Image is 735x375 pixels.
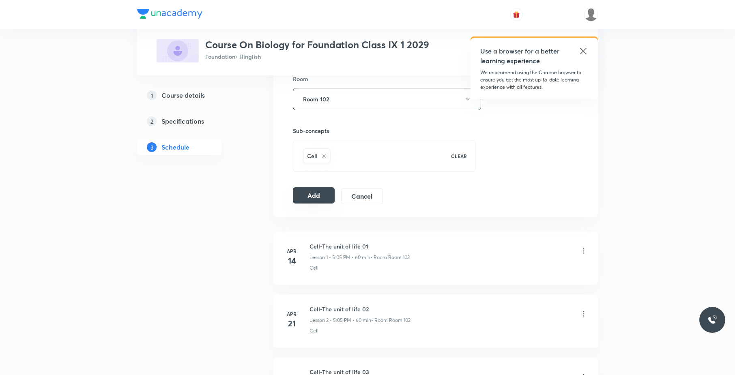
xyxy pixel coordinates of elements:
p: CLEAR [451,152,467,160]
h6: Room [293,75,308,83]
h4: 14 [284,255,300,267]
p: 3 [147,142,157,152]
a: 1Course details [137,87,247,103]
h5: Course details [161,90,205,100]
h6: Cell [307,152,318,160]
p: • Room Room 102 [371,317,410,324]
a: 2Specifications [137,113,247,129]
h6: Apr [284,310,300,317]
button: Add [293,187,335,204]
img: Company Logo [137,9,202,19]
h5: Schedule [161,142,189,152]
button: avatar [510,8,523,21]
p: Foundation • Hinglish [205,52,429,61]
p: We recommend using the Chrome browser to ensure you get the most up-to-date learning experience w... [480,69,588,91]
h6: Apr [284,247,300,255]
p: Cell [309,264,318,272]
img: ttu [707,315,717,325]
h6: Sub-concepts [293,126,475,135]
h6: Cell-The unit of life 01 [309,242,410,251]
p: Lesson 1 • 5:05 PM • 60 min [309,254,370,261]
button: Room 102 [293,88,481,110]
h6: Cell-The unit of life 02 [309,305,410,313]
img: 1D07CD1C-B53A-4808-9F9D-6EFF2E7ABB7A_plus.png [157,39,199,62]
p: • Room Room 102 [370,254,410,261]
img: aadi Shukla [584,8,598,21]
p: Lesson 2 • 5:05 PM • 60 min [309,317,371,324]
p: Cell [309,327,318,334]
h3: Course On Biology for Foundation Class IX 1 2029 [205,39,429,51]
button: Cancel [341,188,383,204]
a: Company Logo [137,9,202,21]
h5: Use a browser for a better learning experience [480,46,561,66]
p: 1 [147,90,157,100]
h5: Specifications [161,116,204,126]
h4: 21 [284,317,300,330]
img: avatar [513,11,520,18]
p: 2 [147,116,157,126]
